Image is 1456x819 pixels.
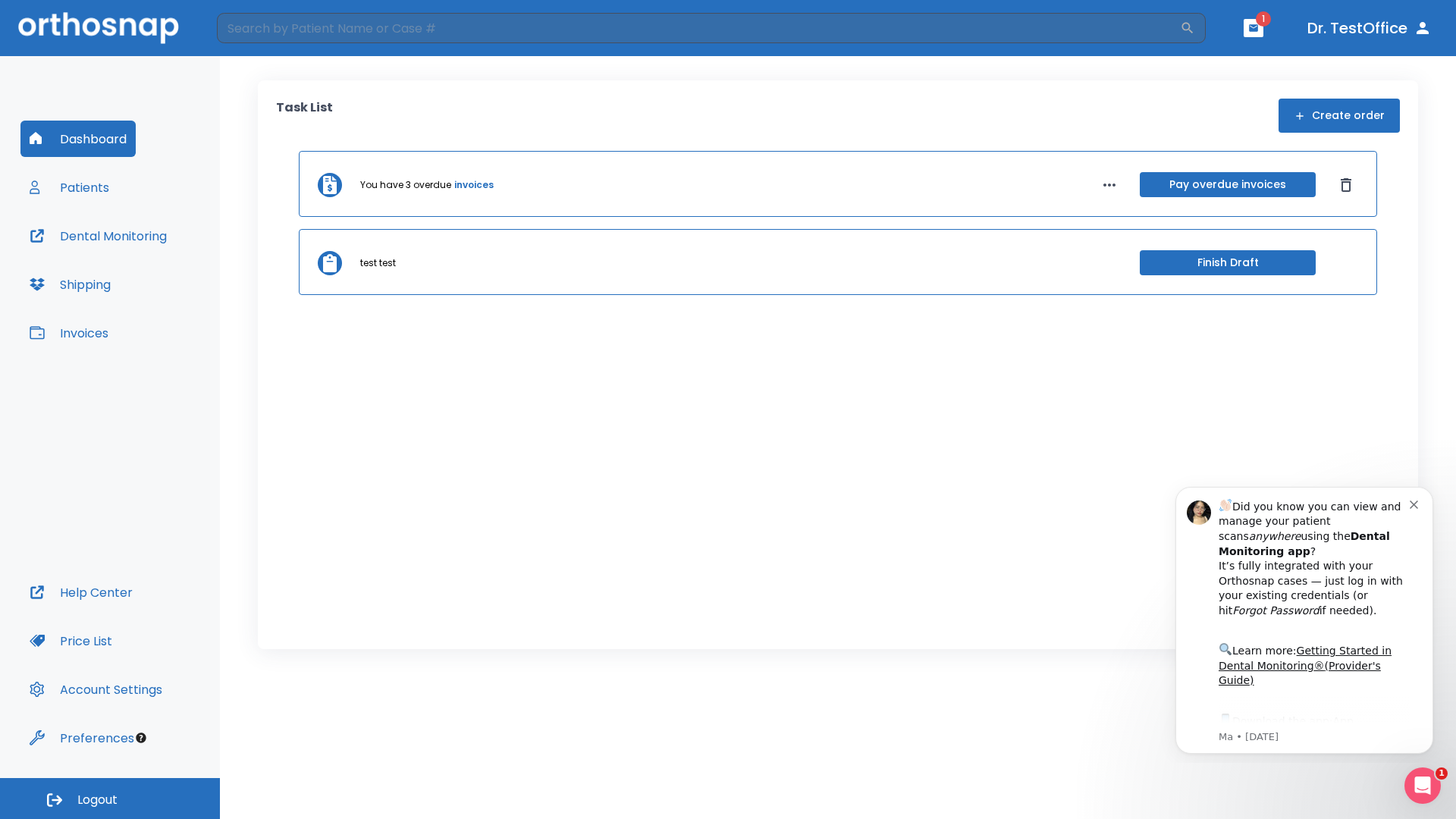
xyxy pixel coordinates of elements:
[66,242,201,269] a: App Store
[454,178,494,192] a: invoices
[360,256,396,270] p: test test
[1301,14,1438,42] button: Dr. TestOffice
[217,13,1180,43] input: Search by Patient Name or Case #
[1256,11,1271,27] span: 1
[20,574,142,610] button: Help Center
[20,169,118,206] button: Patients
[66,257,257,271] p: Message from Ma, sent 8w ago
[1279,99,1400,133] button: Create order
[20,623,121,659] button: Price List
[257,24,269,36] button: Dismiss notification
[18,12,179,43] img: Orthosnap
[20,315,118,351] button: Invoices
[276,99,333,133] p: Task List
[20,218,176,254] button: Dental Monitoring
[1404,767,1441,804] iframe: Intercom live chat
[1334,173,1358,197] button: Dismiss
[134,731,148,745] div: Tooltip anchor
[1140,250,1316,275] button: Finish Draft
[20,121,136,157] button: Dashboard
[20,266,120,303] button: Shipping
[1140,172,1316,197] button: Pay overdue invoices
[1153,473,1456,763] iframe: Intercom notifications message
[20,671,171,708] button: Account Settings
[77,792,118,808] span: Logout
[20,720,143,756] button: Preferences
[1436,767,1448,780] span: 1
[360,178,451,192] p: You have 3 overdue
[66,238,257,315] div: Download the app: | ​ Let us know if you need help getting started!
